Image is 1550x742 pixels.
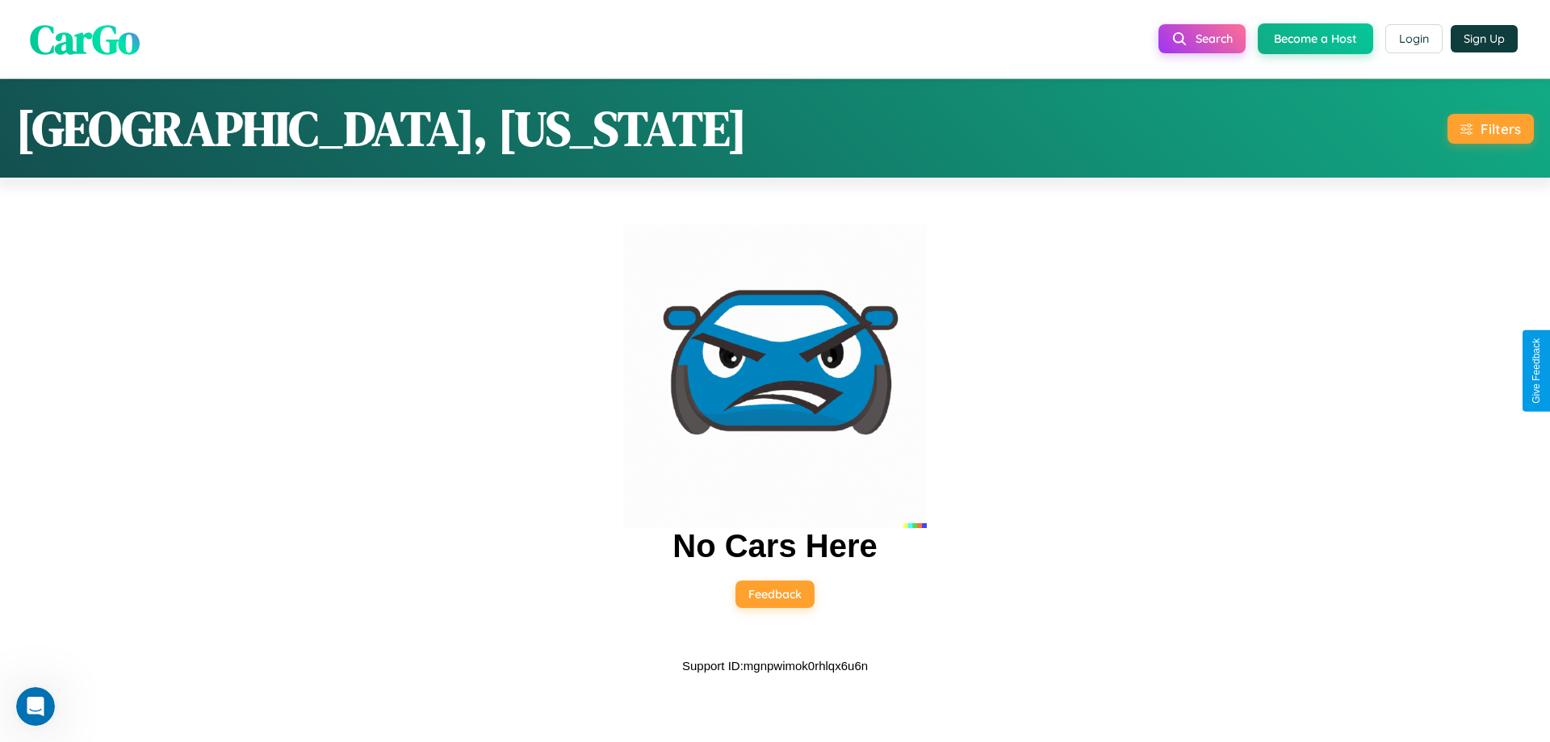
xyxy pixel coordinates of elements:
h2: No Cars Here [672,528,877,564]
div: Filters [1481,120,1521,137]
button: Search [1158,24,1246,53]
button: Filters [1447,114,1534,144]
img: car [623,224,927,528]
div: Give Feedback [1531,338,1542,404]
span: Search [1196,31,1233,46]
button: Feedback [735,581,815,608]
button: Become a Host [1258,23,1373,54]
h1: [GEOGRAPHIC_DATA], [US_STATE] [16,95,747,161]
button: Sign Up [1451,25,1518,52]
p: Support ID: mgnpwimok0rhlqx6u6n [682,655,868,677]
button: Login [1385,24,1443,53]
iframe: Intercom live chat [16,687,55,726]
span: CarGo [30,10,140,66]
